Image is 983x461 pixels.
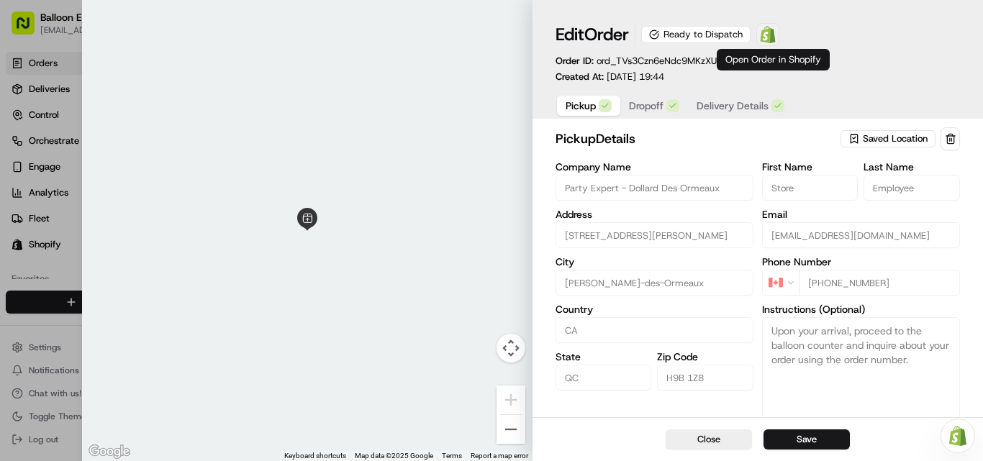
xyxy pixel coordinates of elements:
[136,209,231,223] span: API Documentation
[442,452,462,460] a: Terms (opens in new tab)
[556,222,753,248] input: 3357 Bd des Sources, Dollard-des-Ormeaux, QC H9B 1Z8, CA
[764,429,850,449] button: Save
[799,270,960,296] input: Enter phone number
[143,244,174,255] span: Pylon
[497,334,525,362] button: Map camera controls
[762,162,859,172] label: First Name
[584,23,629,46] span: Order
[556,162,753,172] label: Company Name
[607,70,664,83] span: [DATE] 19:44
[556,317,753,343] input: Enter country
[717,49,830,70] div: Open Order in Shopify
[37,93,259,108] input: Got a question? Start typing here...
[471,452,528,460] a: Report a map error
[697,99,769,113] span: Delivery Details
[863,132,928,145] span: Saved Location
[497,415,525,444] button: Zoom out
[629,99,663,113] span: Dropoff
[14,58,262,81] p: Welcome 👋
[86,442,133,461] a: Open this area in Google Maps (opens a new window)
[49,137,236,152] div: Start new chat
[666,429,752,449] button: Close
[657,352,753,362] label: Zip Code
[556,365,652,391] input: Enter state
[841,129,938,149] button: Saved Location
[762,175,859,201] input: Enter first name
[9,203,116,229] a: 📗Knowledge Base
[556,304,753,314] label: Country
[864,162,960,172] label: Last Name
[756,23,779,46] a: Shopify
[14,210,26,222] div: 📗
[556,129,838,149] h2: pickup Details
[14,14,43,43] img: Nash
[762,317,960,425] textarea: Upon your arrival, proceed to the balloon counter and inquire about your order using the order nu...
[597,55,740,67] span: ord_TVs3Czn6eNdc9MKzXUK85N
[864,175,960,201] input: Enter last name
[556,23,629,46] h1: Edit
[641,26,751,43] div: Ready to Dispatch
[14,137,40,163] img: 1736555255976-a54dd68f-1ca7-489b-9aae-adbdc363a1c4
[49,152,182,163] div: We're available if you need us!
[556,209,753,219] label: Address
[86,442,133,461] img: Google
[556,175,753,201] input: Enter company name
[101,243,174,255] a: Powered byPylon
[762,209,960,219] label: Email
[29,209,110,223] span: Knowledge Base
[556,352,652,362] label: State
[762,222,960,248] input: Enter email
[245,142,262,159] button: Start new chat
[284,451,346,461] button: Keyboard shortcuts
[556,270,753,296] input: Enter city
[355,452,433,460] span: Map data ©2025 Google
[556,257,753,267] label: City
[566,99,596,113] span: Pickup
[556,55,740,68] p: Order ID:
[759,26,776,43] img: Shopify
[116,203,237,229] a: 💻API Documentation
[657,365,753,391] input: Enter zip code
[122,210,133,222] div: 💻
[556,70,664,83] p: Created At:
[762,257,960,267] label: Phone Number
[497,385,525,414] button: Zoom in
[762,304,960,314] label: Instructions (Optional)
